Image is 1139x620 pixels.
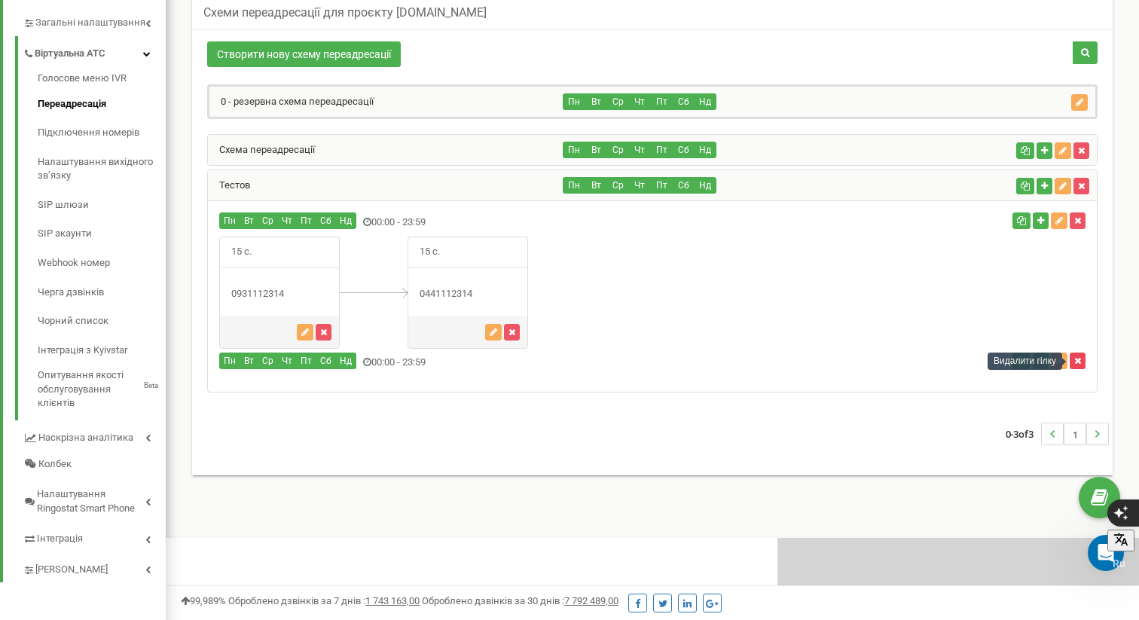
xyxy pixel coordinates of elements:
a: Колбек [23,451,166,478]
a: SIP шлюзи [38,191,166,220]
button: Ср [606,93,629,110]
a: Налаштування Ringostat Smart Phone [23,477,166,521]
div: 0931112314 [220,287,339,301]
a: SIP акаунти [38,219,166,249]
a: 0 - резервна схема переадресації [209,96,374,107]
button: Пн [563,93,585,110]
button: Нд [335,353,356,369]
button: Вт [585,177,607,194]
a: Чорний список [38,307,166,336]
button: Ср [258,212,278,229]
button: Пн [219,212,240,229]
span: Віртуальна АТС [35,47,105,61]
a: Інтеграція з Kyivstar [38,336,166,365]
button: Сб [316,353,336,369]
span: Налаштування Ringostat Smart Phone [37,487,145,515]
h5: Схеми переадресації для проєкту [DOMAIN_NAME] [203,6,487,20]
span: 0-3 3 [1006,423,1041,445]
button: Нд [335,212,356,229]
button: Вт [240,212,258,229]
button: Пт [650,142,673,158]
button: Вт [240,353,258,369]
button: Сб [672,142,695,158]
button: Нд [694,142,716,158]
button: Пт [650,93,673,110]
span: Інтеграція [37,532,83,546]
button: Пн [563,177,585,194]
a: Опитування якості обслуговування клієнтівBeta [38,365,166,411]
span: 15 с. [220,237,263,267]
button: Чт [277,212,297,229]
li: 1 [1064,423,1086,445]
a: Переадресація [38,90,166,119]
button: Нд [694,177,716,194]
a: Створити нову схему переадресації [207,41,401,67]
a: Інтеграція [23,521,166,552]
button: Ср [258,353,278,369]
a: Налаштування вихідного зв’язку [38,148,166,191]
span: Наскрізна аналітика [38,431,133,445]
div: 0441112314 [408,287,527,301]
span: of [1018,427,1028,441]
iframe: Intercom live chat [1088,535,1124,571]
button: Пт [296,353,316,369]
a: Загальні налаштування [23,5,166,36]
button: Пошук схеми переадресації [1073,41,1098,64]
button: Сб [672,177,695,194]
a: Черга дзвінків [38,278,166,307]
a: Схема переадресації [208,144,315,155]
button: Сб [672,93,695,110]
button: Вт [585,142,607,158]
button: Вт [585,93,607,110]
button: Чт [628,93,651,110]
div: Видалити гілку [988,353,1062,370]
button: Пн [219,353,240,369]
button: Ср [606,142,629,158]
a: Тестов [208,179,250,191]
a: Наскрізна аналітика [23,420,166,451]
a: Webhook номер [38,249,166,278]
nav: ... [1006,408,1109,460]
button: Сб [316,212,336,229]
span: 15 с. [408,237,451,267]
button: Чт [628,142,651,158]
button: Пт [296,212,316,229]
a: Віртуальна АТС [23,36,166,67]
button: Пн [563,142,585,158]
span: Колбек [38,457,72,472]
button: Чт [277,353,297,369]
button: Чт [628,177,651,194]
a: Підключення номерів [38,118,166,148]
button: Ср [606,177,629,194]
a: Голосове меню IVR [38,72,166,90]
button: Пт [650,177,673,194]
div: 00:00 - 23:59 [208,353,801,373]
div: 00:00 - 23:59 [208,212,801,233]
button: Нд [694,93,716,110]
span: Загальні налаштування [35,16,145,30]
